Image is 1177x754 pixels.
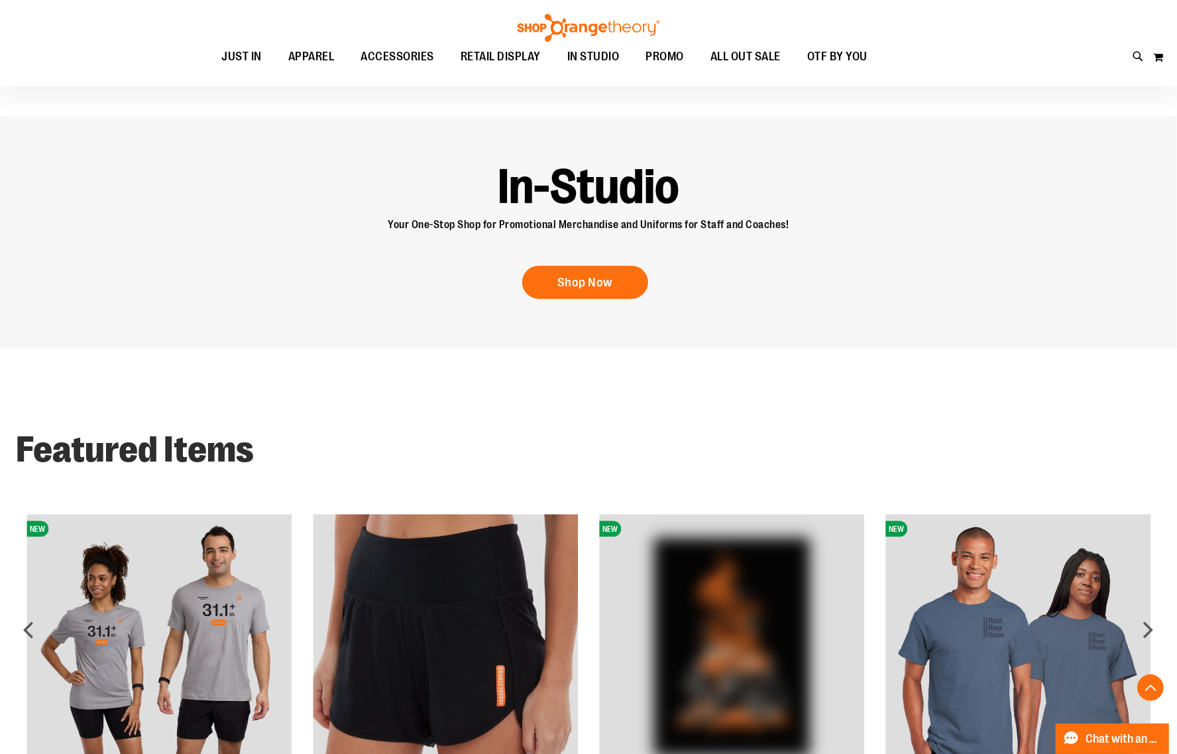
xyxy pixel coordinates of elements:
[645,42,684,72] span: PROMO
[807,42,868,72] span: OTF BY YOU
[710,42,781,72] span: ALL OUT SALE
[885,521,907,537] span: NEW
[16,617,42,643] div: prev
[516,14,661,42] img: Shop Orangetheory
[1056,723,1170,754] button: Chat with an Expert
[1137,674,1164,701] button: Back To Top
[288,42,335,72] span: APPAREL
[27,521,48,537] span: NEW
[388,219,789,231] span: Your One-Stop Shop for Promotional Merchandise and Uniforms for Staff and Coaches!
[361,42,434,72] span: ACCESSORIES
[498,159,679,214] strong: In-Studio
[461,42,541,72] span: RETAIL DISPLAY
[1086,733,1161,745] span: Chat with an Expert
[522,266,648,299] a: Shop Now
[567,42,620,72] span: IN STUDIO
[557,275,613,290] span: Shop Now
[599,521,621,537] span: NEW
[1135,617,1161,643] div: next
[221,42,262,72] span: JUST IN
[16,429,254,470] strong: Featured Items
